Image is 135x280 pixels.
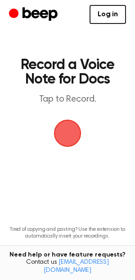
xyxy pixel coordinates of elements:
[5,259,130,275] span: Contact us
[54,120,81,147] button: Beep Logo
[16,58,119,87] h1: Record a Voice Note for Docs
[16,94,119,105] p: Tap to Record.
[90,5,126,24] a: Log in
[44,259,109,274] a: [EMAIL_ADDRESS][DOMAIN_NAME]
[7,226,128,240] p: Tired of copying and pasting? Use the extension to automatically insert your recordings.
[9,6,60,23] a: Beep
